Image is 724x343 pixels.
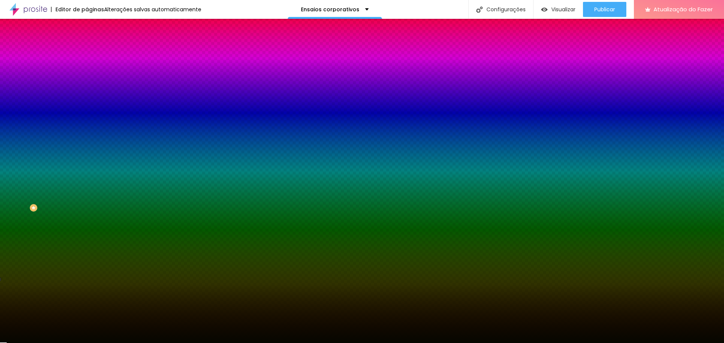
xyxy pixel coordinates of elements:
button: Visualizar [534,2,583,17]
font: Alterações salvas automaticamente [104,6,201,13]
font: Visualizar [551,6,575,13]
font: Configurações [486,6,526,13]
img: view-1.svg [541,6,548,13]
img: Ícone [476,6,483,13]
button: Publicar [583,2,626,17]
font: Ensaios corporativos [301,6,359,13]
font: Atualização do Fazer [653,5,713,13]
font: Publicar [594,6,615,13]
font: Editor de páginas [55,6,104,13]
